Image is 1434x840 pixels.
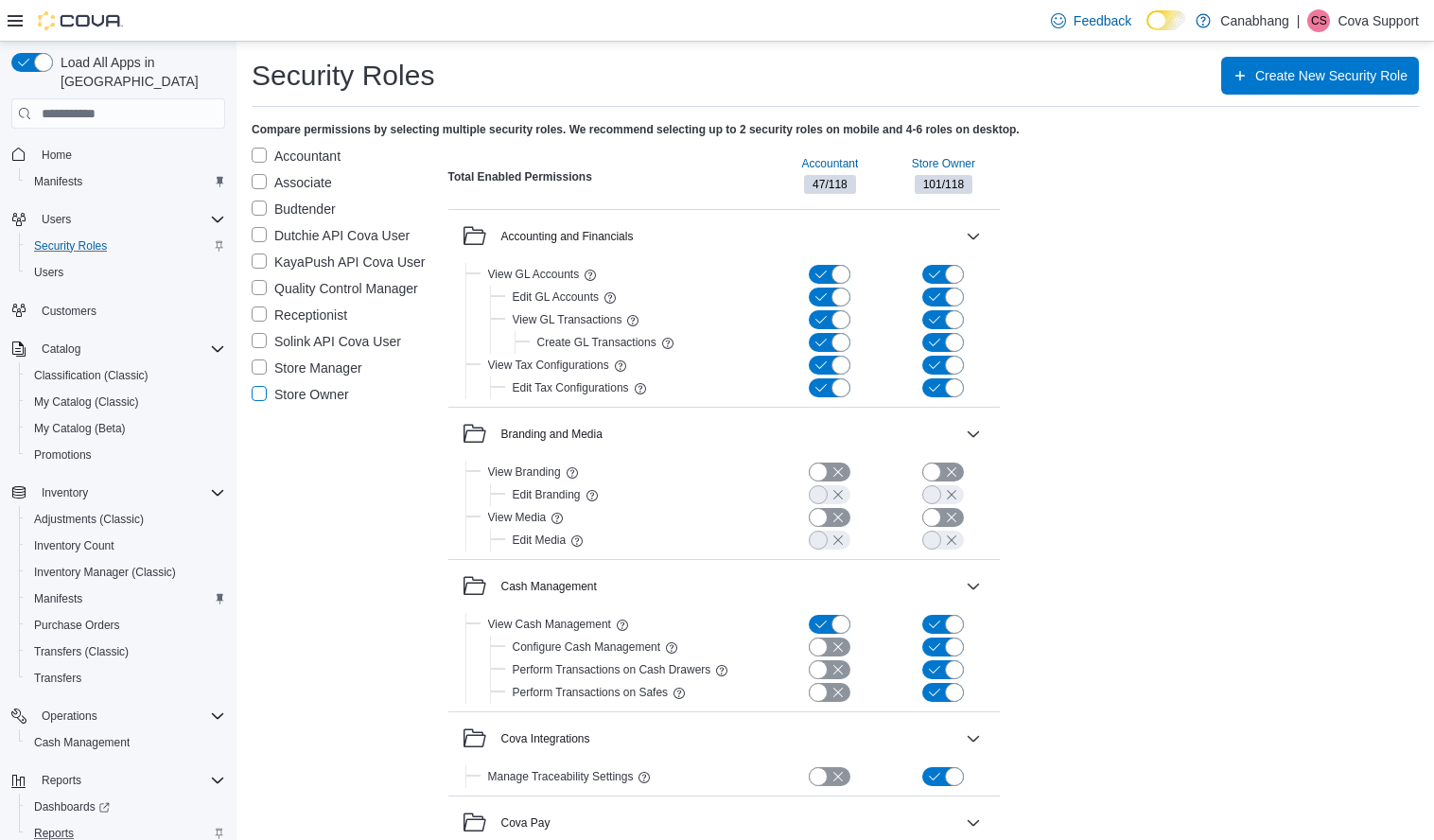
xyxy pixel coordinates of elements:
a: Dashboards [26,796,117,818]
div: Cova Pay [501,815,551,831]
label: Quality Control Manager [252,277,418,300]
a: Inventory Count [26,534,122,557]
span: My Catalog (Classic) [26,391,225,413]
span: Customers [34,299,225,323]
span: Inventory [34,481,225,504]
span: My Catalog (Beta) [34,421,126,436]
p: | [1297,9,1301,32]
div: Branding and Media [448,461,1001,559]
button: Customers [4,297,233,324]
span: 101/118 [915,175,972,194]
button: View Media [488,506,547,529]
button: Reports [34,769,89,792]
a: Feedback [1043,2,1139,40]
span: Cash Management [34,735,130,750]
span: View GL Transactions [513,312,622,327]
button: Transfers (Classic) [19,639,233,665]
span: View Media [488,510,547,525]
span: View Tax Configurations [488,358,609,373]
span: Cash Management [26,731,225,754]
span: Dark Mode [1146,30,1147,31]
button: Cash Management [19,729,233,756]
button: Perform Transactions on Cash Drawers [513,658,711,681]
span: Promotions [26,444,225,466]
div: Accounting and Financials [448,263,1001,407]
p: Cova Support [1338,9,1419,32]
span: Manifests [34,174,82,189]
a: Purchase Orders [26,614,128,637]
div: Cash Management [501,579,597,594]
span: Reports [42,773,81,788]
span: Transfers (Classic) [34,644,129,659]
button: View GL Transactions [513,308,622,331]
button: Edit GL Accounts [513,286,600,308]
span: My Catalog (Beta) [26,417,225,440]
button: View Tax Configurations [488,354,609,376]
span: Perform Transactions on Safes [513,685,669,700]
img: Cova [38,11,123,30]
span: Classification (Classic) [26,364,225,387]
span: Users [34,265,63,280]
span: Classification (Classic) [34,368,149,383]
button: Accountant [794,152,866,175]
span: My Catalog (Classic) [34,394,139,410]
div: Branding and Media [501,427,603,442]
span: Configure Cash Management [513,639,661,655]
span: Store Owner [912,156,975,171]
button: Accounting and Financials [463,225,959,248]
button: My Catalog (Beta) [19,415,233,442]
span: Transfers (Classic) [26,640,225,663]
a: My Catalog (Beta) [26,417,133,440]
button: Edit Tax Configurations [513,376,629,399]
button: Catalog [4,336,233,362]
span: Catalog [34,338,225,360]
button: Branding and Media [463,423,959,446]
button: Cash Management [962,575,985,598]
a: Transfers [26,667,89,690]
button: Cova Integrations [962,727,985,750]
button: Store Owner [904,152,983,175]
span: Reports [34,769,225,792]
span: Adjustments (Classic) [26,508,225,531]
label: KayaPush API Cova User [252,251,426,273]
button: Users [4,206,233,233]
p: Canabhang [1220,9,1288,32]
button: Home [4,140,233,167]
button: Purchase Orders [19,612,233,639]
a: Users [26,261,71,284]
span: Inventory Manager (Classic) [34,565,176,580]
label: Accountant [252,145,341,167]
span: Security Roles [26,235,225,257]
span: Operations [42,709,97,724]
button: Users [19,259,233,286]
button: Cova Pay [962,812,985,834]
span: Create GL Transactions [537,335,656,350]
a: Inventory Manager (Classic) [26,561,184,584]
span: Purchase Orders [26,614,225,637]
span: Manage Traceability Settings [488,769,634,784]
div: Accounting and Financials [501,229,634,244]
button: Transfers [19,665,233,691]
a: Dashboards [19,794,233,820]
span: View Branding [488,464,561,480]
button: View Branding [488,461,561,483]
button: Cova Pay [463,812,959,834]
h4: Total Enabled Permissions [448,169,592,184]
span: Transfers [26,667,225,690]
button: Configure Cash Management [513,636,661,658]
div: Cova Integrations [501,731,590,746]
span: 47/118 [804,175,856,194]
a: My Catalog (Classic) [26,391,147,413]
label: Dutchie API Cova User [252,224,410,247]
button: Edit Branding [513,483,581,506]
span: Inventory [42,485,88,500]
a: Security Roles [26,235,114,257]
button: Inventory [4,480,233,506]
button: Classification (Classic) [19,362,233,389]
button: View GL Accounts [488,263,580,286]
span: 101 / 118 [923,176,964,193]
span: Operations [34,705,225,727]
span: Manifests [26,587,225,610]
span: Inventory Manager (Classic) [26,561,225,584]
label: Store Owner [252,383,349,406]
